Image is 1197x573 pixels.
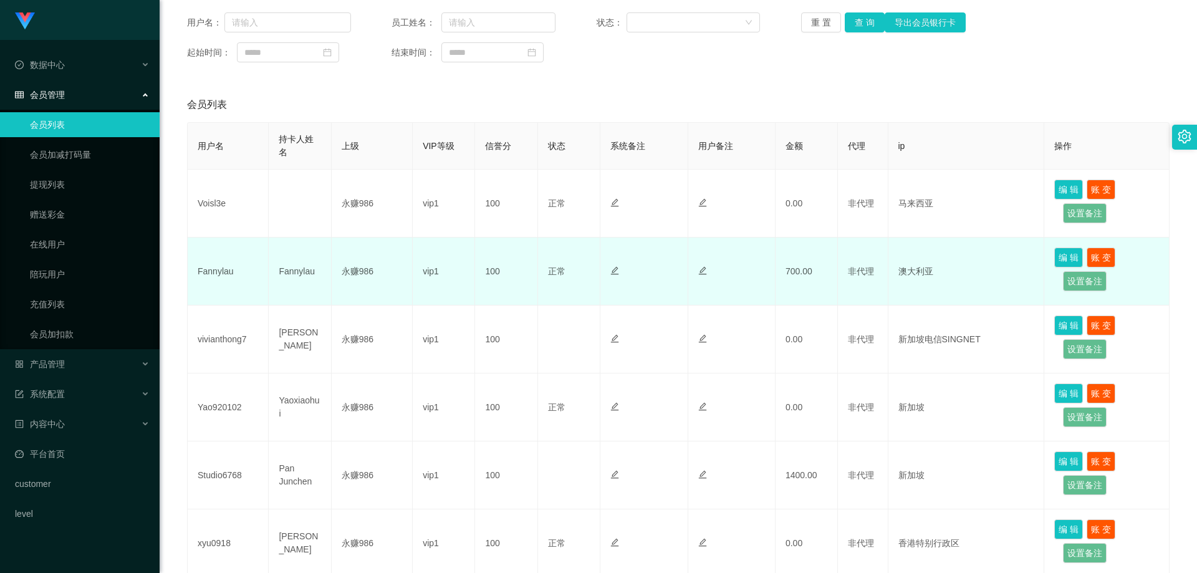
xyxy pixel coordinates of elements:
td: Yao920102 [188,373,269,441]
span: 信誉分 [485,141,511,151]
span: 状态 [548,141,565,151]
span: 会员列表 [187,97,227,112]
button: 账 变 [1087,315,1115,335]
span: 状态： [597,16,627,29]
i: 图标: appstore-o [15,360,24,368]
td: vip1 [413,238,475,306]
button: 编 辑 [1054,248,1083,267]
button: 导出会员银行卡 [885,12,966,32]
i: 图标: edit [610,470,619,479]
span: 代理 [848,141,865,151]
td: vip1 [413,306,475,373]
td: 1400.00 [776,441,838,509]
span: 非代理 [848,198,874,208]
td: 永赚986 [332,306,413,373]
td: 永赚986 [332,238,413,306]
a: 充值列表 [30,292,150,317]
span: 金额 [786,141,803,151]
td: Pan Junchen [269,441,331,509]
button: 编 辑 [1054,180,1083,200]
span: ip [898,141,905,151]
button: 重 置 [801,12,841,32]
td: Fannylau [269,238,331,306]
i: 图标: calendar [527,48,536,57]
td: 新加坡 [888,441,1045,509]
span: 系统备注 [610,141,645,151]
i: 图标: down [745,19,752,27]
td: 马来西亚 [888,170,1045,238]
i: 图标: form [15,390,24,398]
span: 非代理 [848,266,874,276]
span: 系统配置 [15,389,65,399]
button: 设置备注 [1063,339,1107,359]
span: 用户名 [198,141,224,151]
i: 图标: setting [1178,130,1191,143]
i: 图标: check-circle-o [15,60,24,69]
i: 图标: edit [698,402,707,411]
button: 设置备注 [1063,475,1107,495]
button: 编 辑 [1054,451,1083,471]
i: 图标: edit [610,402,619,411]
a: 会员加扣款 [30,322,150,347]
i: 图标: table [15,90,24,99]
td: 澳大利亚 [888,238,1045,306]
span: 会员管理 [15,90,65,100]
td: 永赚986 [332,373,413,441]
td: 永赚986 [332,441,413,509]
a: level [15,501,150,526]
span: VIP等级 [423,141,454,151]
i: 图标: edit [610,198,619,207]
td: vip1 [413,441,475,509]
button: 账 变 [1087,451,1115,471]
span: 操作 [1054,141,1072,151]
td: 100 [475,170,537,238]
td: Yaoxiaohui [269,373,331,441]
td: 700.00 [776,238,838,306]
span: 上级 [342,141,359,151]
button: 账 变 [1087,519,1115,539]
button: 设置备注 [1063,203,1107,223]
span: 产品管理 [15,359,65,369]
td: 永赚986 [332,170,413,238]
i: 图标: profile [15,420,24,428]
td: vip1 [413,373,475,441]
a: 会员加减打码量 [30,142,150,167]
i: 图标: edit [610,538,619,547]
span: 结束时间： [392,46,441,59]
span: 用户名： [187,16,224,29]
td: 100 [475,373,537,441]
a: 会员列表 [30,112,150,137]
span: 非代理 [848,334,874,344]
span: 数据中心 [15,60,65,70]
span: 非代理 [848,402,874,412]
td: 0.00 [776,373,838,441]
i: 图标: calendar [323,48,332,57]
span: 用户备注 [698,141,733,151]
span: 非代理 [848,470,874,480]
a: 赠送彩金 [30,202,150,227]
i: 图标: edit [698,334,707,343]
i: 图标: edit [698,266,707,275]
td: 100 [475,238,537,306]
img: logo.9652507e.png [15,12,35,30]
span: 员工姓名： [392,16,441,29]
span: 正常 [548,198,565,208]
button: 账 变 [1087,180,1115,200]
td: 新加坡 [888,373,1045,441]
td: 0.00 [776,306,838,373]
button: 设置备注 [1063,407,1107,427]
a: 图标: dashboard平台首页 [15,441,150,466]
td: vip1 [413,170,475,238]
span: 非代理 [848,538,874,548]
a: 陪玩用户 [30,262,150,287]
td: 100 [475,306,537,373]
span: 正常 [548,266,565,276]
button: 查 询 [845,12,885,32]
td: Fannylau [188,238,269,306]
button: 编 辑 [1054,519,1083,539]
span: 持卡人姓名 [279,134,314,157]
button: 账 变 [1087,248,1115,267]
button: 设置备注 [1063,271,1107,291]
td: 100 [475,441,537,509]
span: 正常 [548,402,565,412]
